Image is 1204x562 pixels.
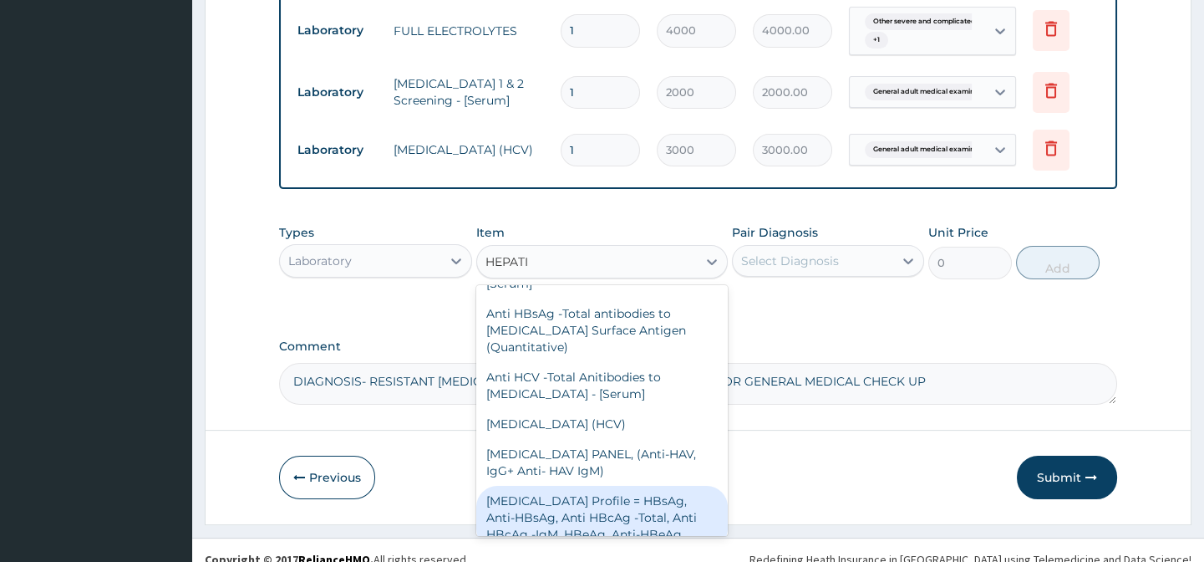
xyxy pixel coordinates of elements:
td: [MEDICAL_DATA] (HCV) [385,133,552,166]
td: FULL ELECTROLYTES [385,14,552,48]
span: Other severe and complicated P... [865,13,996,30]
button: Previous [279,456,375,499]
td: [MEDICAL_DATA] 1 & 2 Screening - [Serum] [385,67,552,117]
td: Laboratory [289,15,385,46]
button: Add [1016,246,1100,279]
td: Laboratory [289,77,385,108]
div: Anti HBsAg -Total antibodies to [MEDICAL_DATA] Surface Antigen (Quantitative) [476,299,728,362]
div: Laboratory [288,253,352,269]
td: Laboratory [289,135,385,166]
div: Anti HCV -Total Anitibodies to [MEDICAL_DATA] - [Serum] [476,362,728,409]
div: Select Diagnosis [741,253,839,269]
span: General adult medical examinat... [865,141,994,158]
label: Item [476,224,505,241]
div: [MEDICAL_DATA] PANEL, (Anti-HAV, IgG+ Anti- HAV IgM) [476,439,728,486]
span: General adult medical examinat... [865,84,994,100]
label: Unit Price [928,224,988,241]
div: [MEDICAL_DATA] Profile = HBsAg, Anti-HBsAg, Anti HBcAg -Total, Anti HBcAg -IgM, HBeAg, Anti-HBeAg [476,486,728,549]
button: Submit [1017,456,1117,499]
label: Types [279,226,314,240]
span: + 1 [865,32,888,49]
label: Comment [279,340,1116,354]
label: Pair Diagnosis [732,224,818,241]
div: [MEDICAL_DATA] (HCV) [476,409,728,439]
